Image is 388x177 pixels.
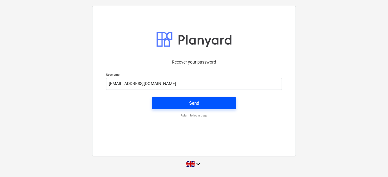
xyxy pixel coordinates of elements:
[103,113,285,117] a: Return to login page
[358,148,388,177] iframe: Chat Widget
[106,78,282,90] input: Username
[106,73,282,78] p: Username
[195,160,202,168] i: keyboard_arrow_down
[106,59,282,65] p: Recover your password
[152,97,236,109] button: Send
[189,99,199,107] div: Send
